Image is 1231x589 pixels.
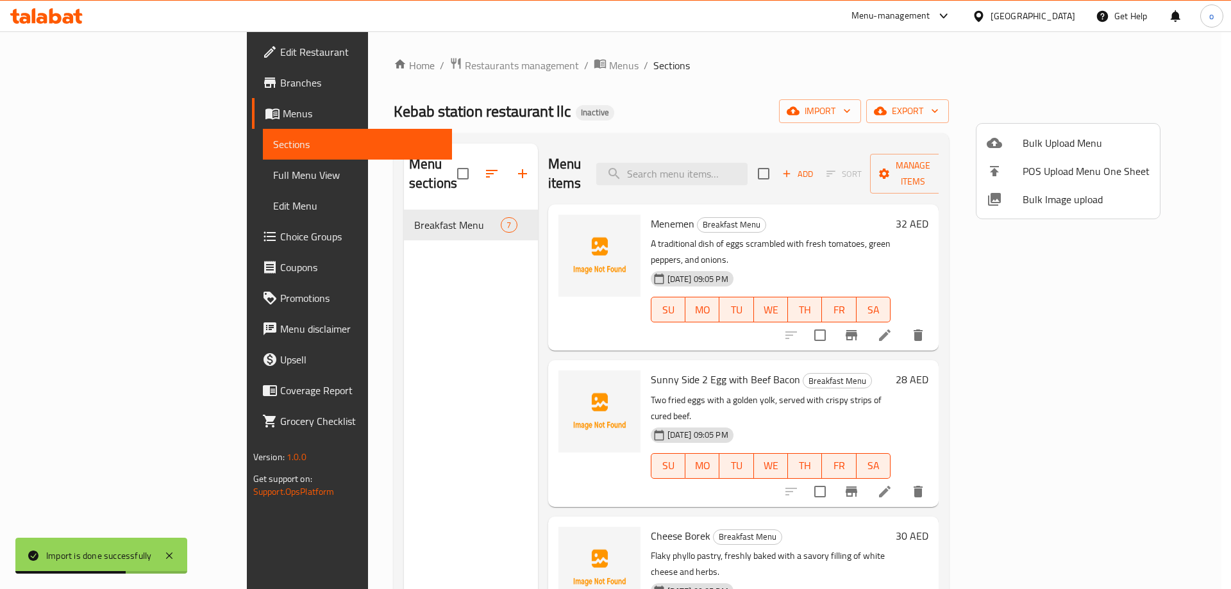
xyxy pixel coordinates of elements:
span: POS Upload Menu One Sheet [1023,163,1150,179]
li: Upload bulk menu [976,129,1160,157]
span: Bulk Image upload [1023,192,1150,207]
div: Import is done successfully [46,549,151,563]
li: POS Upload Menu One Sheet [976,157,1160,185]
span: Bulk Upload Menu [1023,135,1150,151]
